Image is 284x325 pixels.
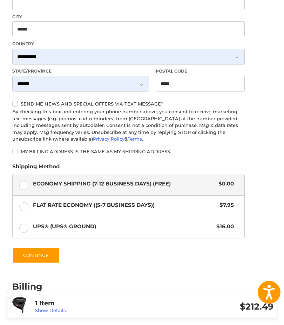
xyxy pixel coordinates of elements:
span: Economy Shipping (7-12 Business Days) (Free) [33,180,215,188]
label: Country [12,41,245,47]
span: UPS® (UPS® Ground) [33,223,213,231]
h3: 1 Item [35,300,154,308]
h2: Billing [12,282,53,292]
a: Show Details [35,308,66,313]
div: By checking this box and entering your phone number above, you consent to receive marketing text ... [12,109,245,143]
img: Cobra Air-X 2 Offset Driver [11,296,28,313]
button: Continue [12,248,60,264]
label: My billing address is the same as my shipping address. [12,149,245,155]
span: $0.00 [215,180,234,188]
label: City [12,14,245,20]
h3: $212.49 [154,302,273,312]
a: Privacy Policy [93,136,124,142]
label: Postal Code [156,68,245,75]
label: Send me news and special offers via text message* [12,101,245,107]
label: State/Province [12,68,149,75]
span: Flat Rate Economy ((5-7 Business Days)) [33,202,216,210]
a: Terms [128,136,142,142]
span: $7.95 [216,202,234,210]
span: $16.00 [213,223,234,231]
legend: Shipping Method [12,163,60,174]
